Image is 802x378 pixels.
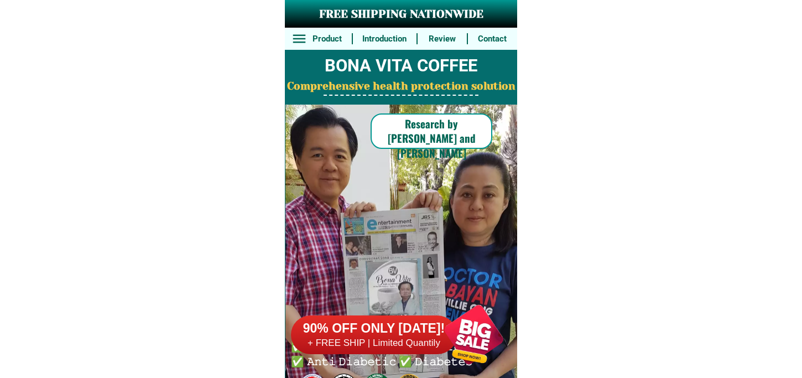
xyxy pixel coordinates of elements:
h6: Contact [473,33,511,45]
h2: BONA VITA COFFEE [285,53,517,79]
h6: Research by [PERSON_NAME] and [PERSON_NAME] [371,116,492,160]
h6: + FREE SHIP | Limited Quantily [291,337,457,349]
h6: Product [309,33,346,45]
h6: Introduction [359,33,410,45]
h2: Comprehensive health protection solution [285,79,517,95]
h6: 90% OFF ONLY [DATE]! [291,320,457,337]
h6: Review [423,33,461,45]
h3: FREE SHIPPING NATIONWIDE [285,6,517,23]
